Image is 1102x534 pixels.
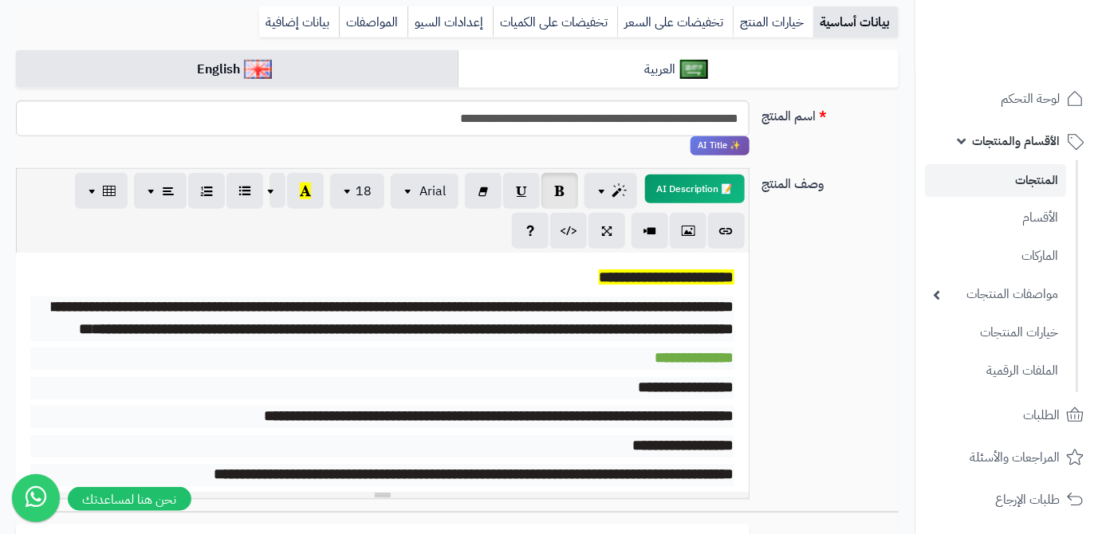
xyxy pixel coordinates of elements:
[617,6,733,38] a: تخفيضات على السعر
[16,50,458,89] a: English
[458,50,899,89] a: العربية
[419,182,446,201] span: Arial
[493,6,617,38] a: تخفيضات على الكميات
[1023,404,1060,426] span: الطلبات
[756,168,905,194] label: وصف المنتج
[756,100,905,126] label: اسم المنتج
[691,136,750,155] span: انقر لاستخدام رفيقك الذكي
[925,164,1066,197] a: المنتجات
[994,45,1087,78] img: logo-2.png
[925,354,1066,388] a: الملفات الرقمية
[972,130,1060,152] span: الأقسام والمنتجات
[925,201,1066,235] a: الأقسام
[259,6,339,38] a: بيانات إضافية
[1001,88,1060,110] span: لوحة التحكم
[356,182,372,201] span: 18
[925,396,1092,434] a: الطلبات
[925,316,1066,350] a: خيارات المنتجات
[733,6,813,38] a: خيارات المنتج
[925,239,1066,273] a: الماركات
[925,80,1092,118] a: لوحة التحكم
[680,60,708,79] img: العربية
[339,6,407,38] a: المواصفات
[330,174,384,209] button: 18
[645,175,745,203] button: 📝 AI Description
[244,60,272,79] img: English
[407,6,493,38] a: إعدادات السيو
[925,277,1066,312] a: مواصفات المنتجات
[391,174,459,209] button: Arial
[925,481,1092,519] a: طلبات الإرجاع
[925,438,1092,477] a: المراجعات والأسئلة
[813,6,899,38] a: بيانات أساسية
[995,489,1060,511] span: طلبات الإرجاع
[970,446,1060,469] span: المراجعات والأسئلة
